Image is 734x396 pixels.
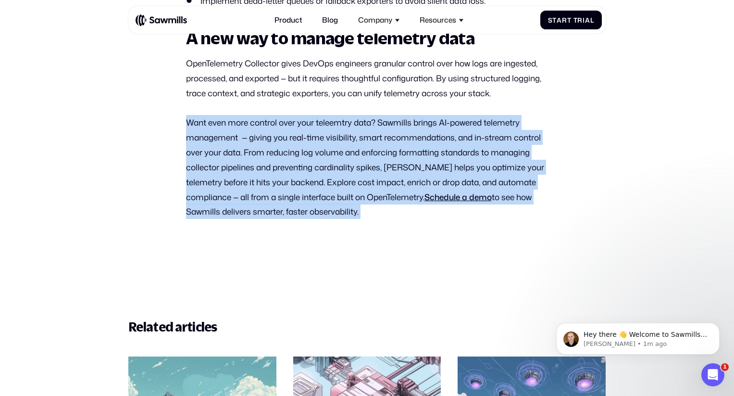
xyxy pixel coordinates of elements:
span: a [557,16,562,24]
div: Resources [420,15,456,24]
a: Schedule a demo [424,191,492,203]
span: l [590,16,595,24]
strong: A new way to manage telemetry data [186,28,475,48]
span: i [583,16,585,24]
div: Resources [414,10,469,30]
div: Company [353,10,405,30]
span: t [567,16,572,24]
span: T [573,16,578,24]
a: StartTrial [540,11,602,29]
a: Blog [317,10,344,30]
iframe: Intercom notifications message [542,303,734,370]
span: a [585,16,590,24]
span: r [577,16,583,24]
a: Product [269,10,308,30]
p: OpenTelemetry Collector gives DevOps engineers granular control over how logs are ingested, proce... [186,56,548,101]
p: ‍ [186,234,548,249]
iframe: Intercom live chat [701,363,724,386]
h2: Related articles [128,319,606,334]
p: Message from Winston, sent 1m ago [42,37,166,46]
span: Hey there 👋 Welcome to Sawmills. The smart telemetry management platform that solves cost, qualit... [42,28,165,83]
p: Want even more control over your teleemtry data? Sawmills brings AI-powered telemetry management ... [186,115,548,219]
span: S [548,16,553,24]
span: r [562,16,567,24]
p: ‍ [186,263,548,278]
div: Company [358,15,392,24]
span: t [552,16,557,24]
span: 1 [721,363,729,371]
